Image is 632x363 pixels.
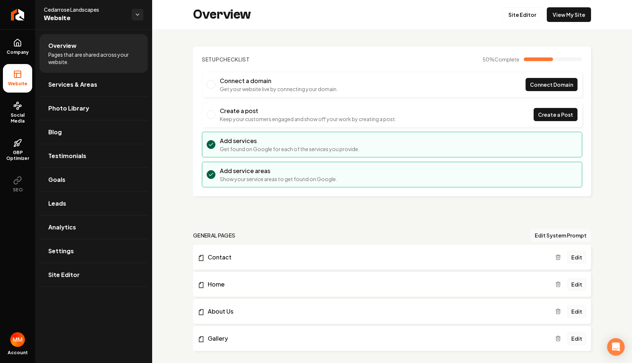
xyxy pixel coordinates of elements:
[197,253,555,262] a: Contact
[48,270,80,279] span: Site Editor
[3,112,32,124] span: Social Media
[530,229,591,242] button: Edit System Prompt
[567,251,587,264] a: Edit
[193,232,236,239] h2: general pages
[220,166,337,175] h3: Add service areas
[48,128,62,136] span: Blog
[48,41,76,50] span: Overview
[607,338,625,356] div: Open Intercom Messenger
[202,56,219,63] span: Setup
[220,106,396,115] h3: Create a post
[197,334,555,343] a: Gallery
[48,51,139,66] span: Pages that are shared across your website.
[4,49,32,55] span: Company
[538,111,573,119] span: Create a Post
[202,56,250,63] h2: Checklist
[482,56,519,63] span: 50 %
[197,280,555,289] a: Home
[3,170,32,199] button: SEO
[526,78,578,91] a: Connect Domain
[39,168,148,191] a: Goals
[193,7,251,22] h2: Overview
[39,263,148,287] a: Site Editor
[48,80,97,89] span: Services & Areas
[48,247,74,255] span: Settings
[39,97,148,120] a: Photo Library
[39,192,148,215] a: Leads
[39,216,148,239] a: Analytics
[3,133,32,167] a: GBP Optimizer
[3,96,32,130] a: Social Media
[220,115,396,123] p: Keep your customers engaged and show off your work by creating a post.
[10,187,26,193] span: SEO
[48,151,86,160] span: Testimonials
[567,332,587,345] a: Edit
[220,76,338,85] h3: Connect a domain
[10,332,25,347] img: Mohamed Mohamed
[48,223,76,232] span: Analytics
[48,199,66,208] span: Leads
[220,175,337,183] p: Show your service areas to get found on Google.
[8,350,28,356] span: Account
[567,305,587,318] a: Edit
[44,6,126,13] span: Cedarrose Landscapes
[3,150,32,161] span: GBP Optimizer
[48,175,65,184] span: Goals
[5,81,30,87] span: Website
[530,81,573,89] span: Connect Domain
[48,104,89,113] span: Photo Library
[534,108,578,121] a: Create a Post
[494,56,519,63] span: Complete
[3,33,32,61] a: Company
[10,332,25,347] button: Open user button
[502,7,542,22] a: Site Editor
[220,145,360,153] p: Get found on Google for each of the services you provide.
[567,278,587,291] a: Edit
[44,13,126,23] span: Website
[39,144,148,168] a: Testimonials
[39,73,148,96] a: Services & Areas
[39,239,148,263] a: Settings
[197,307,555,316] a: About Us
[220,136,360,145] h3: Add services
[220,85,338,93] p: Get your website live by connecting your domain.
[39,120,148,144] a: Blog
[547,7,591,22] a: View My Site
[11,9,25,20] img: Rebolt Logo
